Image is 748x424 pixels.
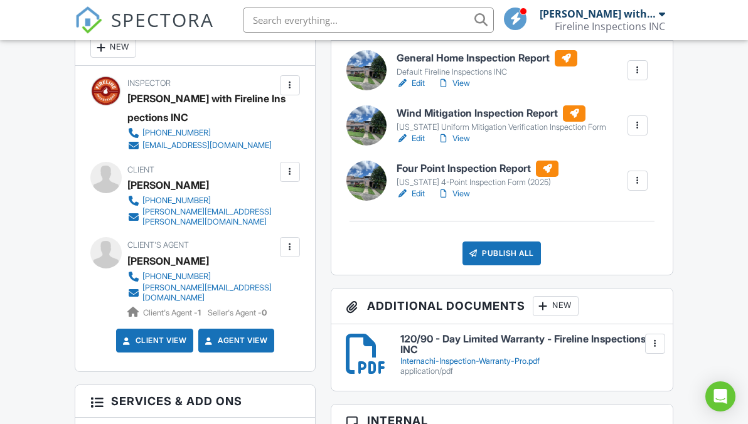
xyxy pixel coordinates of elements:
[142,272,211,282] div: [PHONE_NUMBER]
[142,140,272,151] div: [EMAIL_ADDRESS][DOMAIN_NAME]
[127,176,209,194] div: [PERSON_NAME]
[397,132,425,145] a: Edit
[397,161,558,188] a: Four Point Inspection Report [US_STATE] 4-Point Inspection Form (2025)
[127,127,276,139] a: [PHONE_NUMBER]
[127,89,286,127] div: [PERSON_NAME] with Fireline Inspections INC
[540,8,656,20] div: [PERSON_NAME] with Fireline Inspections INC
[75,6,102,34] img: The Best Home Inspection Software - Spectora
[75,385,314,418] h3: Services & Add ons
[400,366,658,376] div: application/pdf
[400,334,658,377] a: 120/90 - Day Limited Warranty - Fireline Inspections INC Internachi-Inspection-Warranty-Pro.pdf a...
[397,50,577,66] h6: General Home Inspection Report
[397,67,577,77] div: Default Fireline Inspections INC
[397,122,606,132] div: [US_STATE] Uniform Mitigation Verification Inspection Form
[111,6,214,33] span: SPECTORA
[127,252,209,270] a: [PERSON_NAME]
[198,308,201,317] strong: 1
[555,20,665,33] div: Fireline Inspections INC
[208,308,267,317] span: Seller's Agent -
[75,17,214,43] a: SPECTORA
[331,289,673,324] h3: Additional Documents
[397,105,606,122] h6: Wind Mitigation Inspection Report
[142,207,276,227] div: [PERSON_NAME][EMAIL_ADDRESS][PERSON_NAME][DOMAIN_NAME]
[127,165,154,174] span: Client
[127,270,276,283] a: [PHONE_NUMBER]
[397,161,558,177] h6: Four Point Inspection Report
[400,356,658,366] div: Internachi-Inspection-Warranty-Pro.pdf
[533,296,579,316] div: New
[437,132,470,145] a: View
[143,308,203,317] span: Client's Agent -
[397,188,425,200] a: Edit
[90,38,136,58] div: New
[127,207,276,227] a: [PERSON_NAME][EMAIL_ADDRESS][PERSON_NAME][DOMAIN_NAME]
[437,77,470,90] a: View
[127,78,171,88] span: Inspector
[397,50,577,78] a: General Home Inspection Report Default Fireline Inspections INC
[120,334,187,347] a: Client View
[705,381,735,411] div: Open Intercom Messenger
[262,308,267,317] strong: 0
[127,139,276,152] a: [EMAIL_ADDRESS][DOMAIN_NAME]
[397,178,558,188] div: [US_STATE] 4-Point Inspection Form (2025)
[142,283,276,303] div: [PERSON_NAME][EMAIL_ADDRESS][DOMAIN_NAME]
[397,105,606,133] a: Wind Mitigation Inspection Report [US_STATE] Uniform Mitigation Verification Inspection Form
[400,334,658,356] h6: 120/90 - Day Limited Warranty - Fireline Inspections INC
[397,77,425,90] a: Edit
[437,188,470,200] a: View
[462,241,541,265] div: Publish All
[243,8,494,33] input: Search everything...
[203,334,267,347] a: Agent View
[127,194,276,207] a: [PHONE_NUMBER]
[142,128,211,138] div: [PHONE_NUMBER]
[127,240,189,250] span: Client's Agent
[142,196,211,206] div: [PHONE_NUMBER]
[127,283,276,303] a: [PERSON_NAME][EMAIL_ADDRESS][DOMAIN_NAME]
